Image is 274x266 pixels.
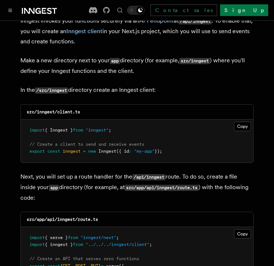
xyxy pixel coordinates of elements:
p: Make a new directory next to your directory (for example, ) where you'll define your Inngest func... [20,55,254,76]
span: inngest [63,149,81,154]
p: In the directory create an Inngest client: [20,85,254,95]
code: /api/inngest [179,18,212,24]
span: { Inngest } [45,128,73,133]
span: from [73,242,83,247]
button: Find something... [116,6,124,15]
span: ({ id [116,149,129,154]
code: src/inngest/client.ts [27,109,80,114]
code: src/inngest [179,58,210,64]
span: = [83,149,86,154]
span: ; [109,128,111,133]
p: Inngest invokes your functions securely via an at . To enable that, you will create an in your Ne... [20,16,254,47]
span: "my-app" [134,149,154,154]
button: Toggle dark mode [127,6,145,15]
code: /api/inngest [132,174,165,180]
span: { inngest } [45,242,73,247]
span: // Create a client to send and receive events [30,142,144,147]
span: ; [116,235,119,240]
button: Toggle navigation [6,6,15,15]
a: Inngest client [66,28,102,35]
span: const [47,149,60,154]
code: app [49,185,59,191]
span: "inngest/next" [81,235,116,240]
span: { serve } [45,235,68,240]
span: import [30,128,45,133]
span: : [129,149,132,154]
a: API endpoint [139,17,174,24]
code: src/app/api/inngest/route.ts [27,217,98,222]
span: }); [154,149,162,154]
span: import [30,242,45,247]
span: new [88,149,96,154]
button: Copy [234,122,251,131]
span: Inngest [98,149,116,154]
p: Next, you will set up a route handler for the route. To do so, create a file inside your director... [20,172,254,203]
span: "inngest" [86,128,109,133]
code: src/app/api/inngest/route.ts [125,185,199,191]
a: Sign Up [220,4,268,16]
span: import [30,235,45,240]
a: Contact sales [150,4,217,16]
span: "../../../inngest/client" [86,242,149,247]
span: export [30,149,45,154]
span: // Create an API that serves zero functions [30,256,139,261]
span: from [68,235,78,240]
button: Copy [234,229,251,239]
span: from [73,128,83,133]
code: app [110,58,120,64]
code: /src/inngest [35,87,68,94]
span: ; [149,242,152,247]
